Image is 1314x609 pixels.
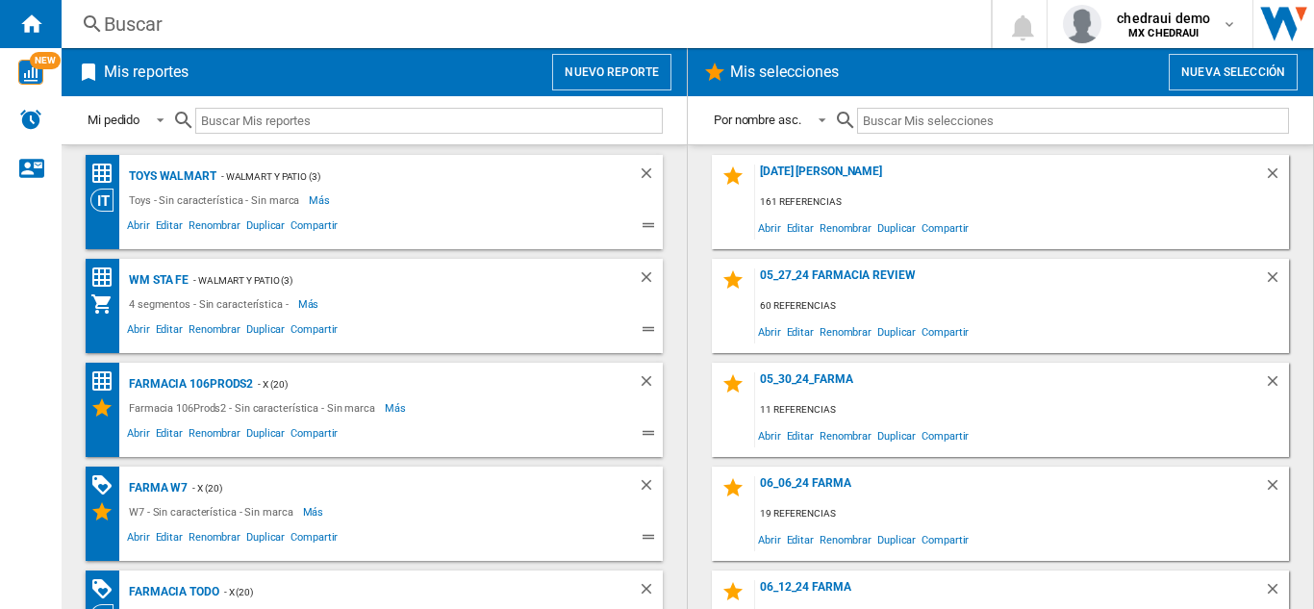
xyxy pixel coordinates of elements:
[90,266,124,290] div: Matriz de precios
[1264,580,1289,606] div: Borrar
[195,108,663,134] input: Buscar Mis reportes
[755,372,1264,398] div: 05_30_24_farma
[1264,476,1289,502] div: Borrar
[755,268,1264,294] div: 05_27_24 Farmacia review
[243,528,288,551] span: Duplicar
[755,294,1289,318] div: 60 referencias
[385,396,409,419] span: Más
[124,189,309,212] div: Toys - Sin característica - Sin marca
[124,216,153,240] span: Abrir
[784,215,817,241] span: Editar
[1128,27,1200,39] b: MX CHEDRAUI
[919,422,972,448] span: Compartir
[919,526,972,552] span: Compartir
[784,526,817,552] span: Editar
[90,162,124,186] div: Matriz de precios
[755,476,1264,502] div: 06_06_24 farma
[784,318,817,344] span: Editar
[124,292,298,316] div: 4 segmentos - Sin característica -
[186,528,243,551] span: Renombrar
[288,320,341,343] span: Compartir
[1264,165,1289,190] div: Borrar
[755,165,1264,190] div: [DATE] [PERSON_NAME]
[189,268,599,292] div: - walmart y patio (3)
[817,318,874,344] span: Renombrar
[874,318,919,344] span: Duplicar
[1264,268,1289,294] div: Borrar
[1169,54,1298,90] button: Nueva selección
[638,476,663,500] div: Borrar
[153,528,186,551] span: Editar
[243,216,288,240] span: Duplicar
[30,52,61,69] span: NEW
[153,216,186,240] span: Editar
[874,215,919,241] span: Duplicar
[817,422,874,448] span: Renombrar
[1063,5,1101,43] img: profile.jpg
[755,190,1289,215] div: 161 referencias
[243,320,288,343] span: Duplicar
[726,54,844,90] h2: Mis selecciones
[124,424,153,447] span: Abrir
[857,108,1289,134] input: Buscar Mis selecciones
[124,580,219,604] div: Farmacia Todo
[755,502,1289,526] div: 19 referencias
[755,526,784,552] span: Abrir
[303,500,327,523] span: Más
[124,528,153,551] span: Abrir
[298,292,322,316] span: Más
[153,320,186,343] span: Editar
[552,54,671,90] button: Nuevo reporte
[755,318,784,344] span: Abrir
[638,268,663,292] div: Borrar
[638,165,663,189] div: Borrar
[153,424,186,447] span: Editar
[124,396,385,419] div: Farmacia 106Prods2 - Sin característica - Sin marca
[1117,9,1210,28] span: chedraui demo
[216,165,599,189] div: - walmart y patio (3)
[219,580,599,604] div: - x (20)
[90,473,124,497] div: Matriz de PROMOCIONES
[124,476,188,500] div: FARMA W7
[90,577,124,601] div: Matriz de PROMOCIONES
[817,215,874,241] span: Renombrar
[755,215,784,241] span: Abrir
[100,54,192,90] h2: Mis reportes
[19,108,42,131] img: alerts-logo.svg
[90,396,124,419] div: Mis Selecciones
[90,292,124,316] div: Mi colección
[755,422,784,448] span: Abrir
[784,422,817,448] span: Editar
[874,526,919,552] span: Duplicar
[186,216,243,240] span: Renombrar
[755,398,1289,422] div: 11 referencias
[90,369,124,393] div: Matriz de precios
[1264,372,1289,398] div: Borrar
[874,422,919,448] span: Duplicar
[288,424,341,447] span: Compartir
[124,165,216,189] div: Toys Walmart
[288,528,341,551] span: Compartir
[919,215,972,241] span: Compartir
[288,216,341,240] span: Compartir
[90,500,124,523] div: Mis Selecciones
[90,189,124,212] div: Visión Categoría
[124,320,153,343] span: Abrir
[88,113,139,127] div: Mi pedido
[817,526,874,552] span: Renombrar
[755,580,1264,606] div: 06_12_24 Farma
[919,318,972,344] span: Compartir
[638,580,663,604] div: Borrar
[638,372,663,396] div: Borrar
[243,424,288,447] span: Duplicar
[253,372,599,396] div: - x (20)
[18,60,43,85] img: wise-card.svg
[124,268,189,292] div: WM sta fe
[124,500,303,523] div: W7 - Sin característica - Sin marca
[104,11,941,38] div: Buscar
[188,476,599,500] div: - x (20)
[186,424,243,447] span: Renombrar
[124,372,253,396] div: Farmacia 106Prods2
[186,320,243,343] span: Renombrar
[309,189,333,212] span: Más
